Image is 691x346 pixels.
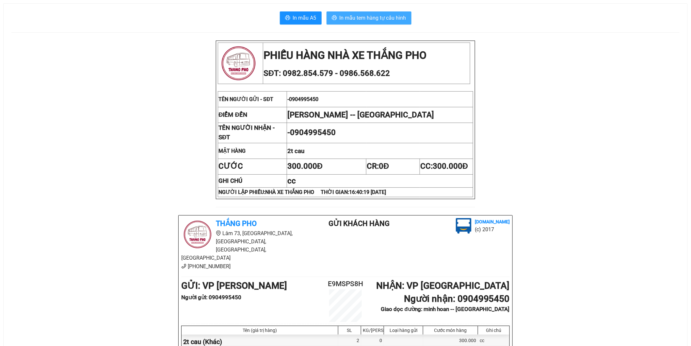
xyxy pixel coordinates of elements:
span: CC: [420,162,468,171]
b: Người nhận : 0904995450 [404,293,510,304]
span: 300.000Đ [287,162,323,171]
span: NHÀ XE THẮNG PHO THỜI GIAN: [265,189,386,195]
img: logo [218,43,259,83]
span: environment [216,231,221,236]
span: In mẫu tem hàng tự cấu hình [340,14,406,22]
b: Gửi khách hàng [329,219,390,228]
span: - [287,96,318,102]
span: 16:40:19 [DATE] [349,189,386,195]
strong: GHI CHÚ [218,177,242,184]
b: Giao dọc đường: minh hoan -- [GEOGRAPHIC_DATA] [381,306,510,312]
span: SĐT: 0982.854.579 - 0986.568.622 [264,69,390,78]
button: printerIn mẫu A5 [280,11,322,25]
b: GỬI : VP [PERSON_NAME] [181,280,287,291]
strong: MẶT HÀNG [218,148,246,154]
span: cc [287,176,296,185]
span: 300.000Đ [433,162,468,171]
span: phone [181,264,186,269]
b: Thắng Pho [216,219,257,228]
img: logo.jpg [456,218,472,234]
li: [PHONE_NUMBER] [181,262,303,270]
strong: CƯỚC [218,162,243,171]
span: printer [332,15,337,21]
b: NHẬN : VP [GEOGRAPHIC_DATA] [376,280,510,291]
strong: TÊN NGƯỜI NHẬN - SĐT [218,124,275,141]
img: logo.jpg [181,218,214,251]
span: 2t cau [287,147,304,155]
button: printerIn mẫu tem hàng tự cấu hình [327,11,411,25]
div: Loại hàng gửi [386,328,421,333]
span: In mẫu A5 [293,14,316,22]
span: CR: [367,162,389,171]
span: 0904995450 [290,128,336,137]
b: [DOMAIN_NAME] [475,219,510,224]
span: [PERSON_NAME] -- [GEOGRAPHIC_DATA] [287,110,434,119]
span: 0Đ [379,162,389,171]
strong: NGƯỜI LẬP PHIẾU: [218,189,386,195]
b: Người gửi : 0904995450 [181,294,241,301]
strong: PHIẾU HÀNG NHÀ XE THẮNG PHO [264,49,426,61]
div: KG/[PERSON_NAME] [363,328,382,333]
h2: E9MSPS8H [318,279,373,289]
div: SL [340,328,359,333]
span: 0904995450 [289,96,318,102]
div: Tên (giá trị hàng) [183,328,336,333]
span: printer [285,15,290,21]
span: - [287,128,336,137]
li: Lâm 73, [GEOGRAPHIC_DATA], [GEOGRAPHIC_DATA], [GEOGRAPHIC_DATA], [GEOGRAPHIC_DATA] [181,229,303,262]
li: (c) 2017 [475,225,510,234]
div: Ghi chú [480,328,508,333]
div: Cước món hàng [425,328,476,333]
span: TÊN NGƯỜI GỬI - SĐT [218,96,274,102]
strong: ĐIỂM ĐẾN [218,111,247,118]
